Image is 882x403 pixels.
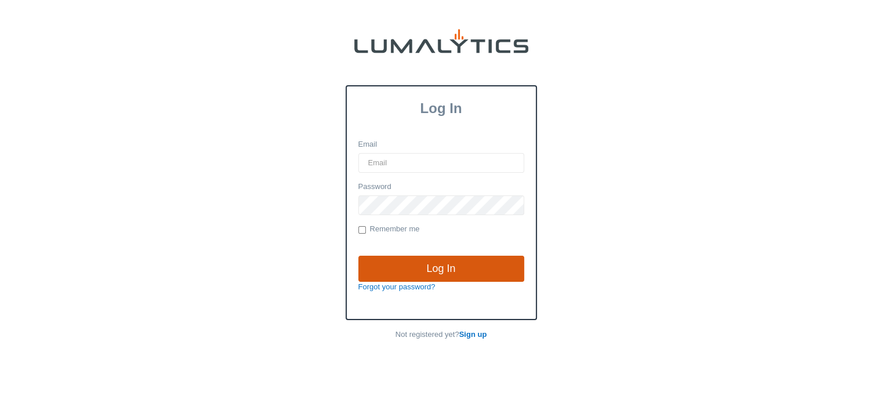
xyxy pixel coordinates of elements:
label: Email [358,139,378,150]
p: Not registered yet? [346,329,537,340]
label: Password [358,181,391,193]
a: Forgot your password? [358,282,435,291]
input: Email [358,153,524,173]
h3: Log In [347,100,536,117]
input: Log In [358,256,524,282]
a: Sign up [459,330,487,339]
img: lumalytics-black-e9b537c871f77d9ce8d3a6940f85695cd68c596e3f819dc492052d1098752254.png [354,29,528,53]
input: Remember me [358,226,366,234]
label: Remember me [358,224,420,235]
